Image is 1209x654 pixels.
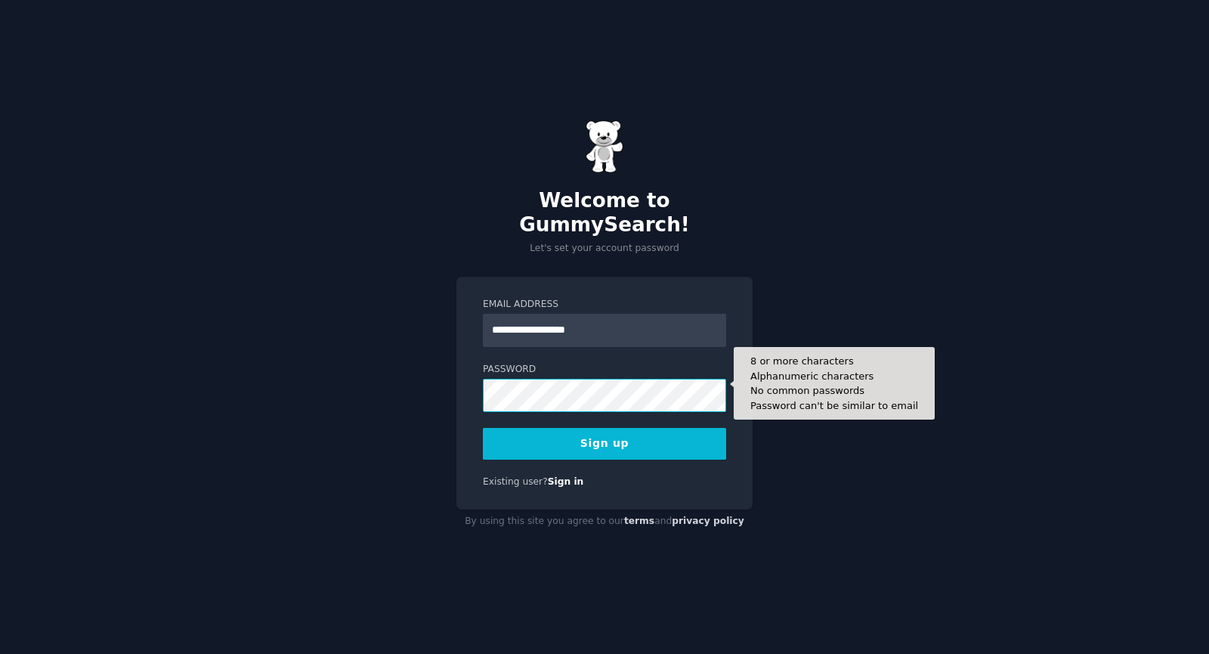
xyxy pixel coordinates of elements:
[483,428,726,460] button: Sign up
[456,510,753,534] div: By using this site you agree to our and
[672,516,744,526] a: privacy policy
[483,363,726,377] label: Password
[456,189,753,237] h2: Welcome to GummySearch!
[586,120,623,173] img: Gummy Bear
[483,476,548,487] span: Existing user?
[548,476,584,487] a: Sign in
[624,516,654,526] a: terms
[483,298,726,312] label: Email Address
[456,242,753,256] p: Let's set your account password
